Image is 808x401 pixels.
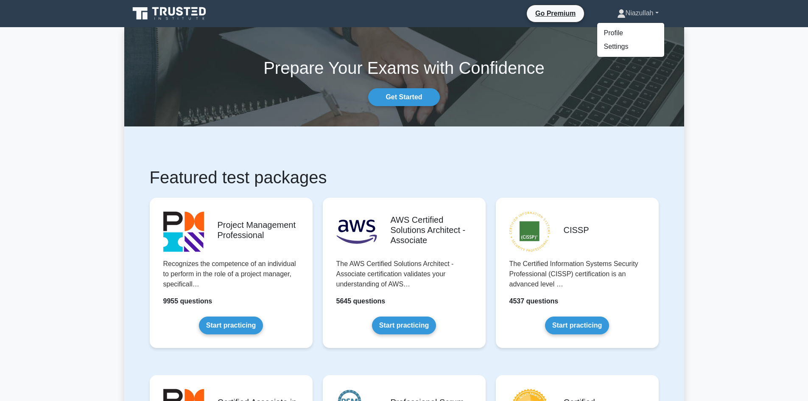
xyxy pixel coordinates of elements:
[368,88,439,106] a: Get Started
[597,22,665,57] ul: Niazullah
[150,167,659,188] h1: Featured test packages
[545,317,609,334] a: Start practicing
[372,317,436,334] a: Start practicing
[530,8,581,19] a: Go Premium
[199,317,263,334] a: Start practicing
[124,58,684,78] h1: Prepare Your Exams with Confidence
[597,40,664,53] a: Settings
[597,5,679,22] a: Niazullah
[597,26,664,40] a: Profile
